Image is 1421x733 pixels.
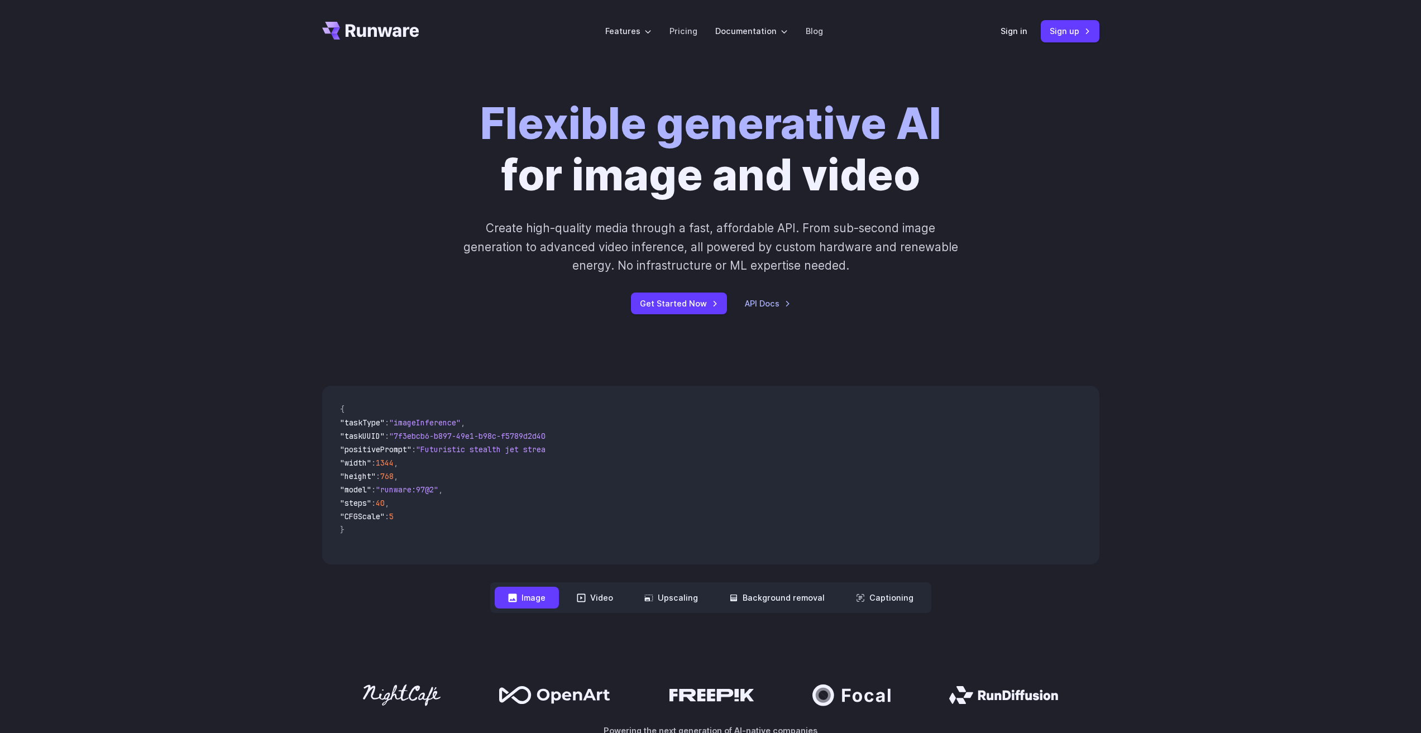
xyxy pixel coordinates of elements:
a: Sign up [1041,20,1099,42]
span: : [371,458,376,468]
button: Background removal [716,587,838,609]
span: : [385,418,389,428]
a: Pricing [669,25,697,37]
span: : [412,444,416,454]
a: Blog [806,25,823,37]
span: : [385,511,389,521]
span: "taskUUID" [340,431,385,441]
span: , [394,471,398,481]
span: : [376,471,380,481]
span: , [394,458,398,468]
span: , [461,418,465,428]
span: "CFGScale" [340,511,385,521]
span: "taskType" [340,418,385,428]
button: Image [495,587,559,609]
span: 5 [389,511,394,521]
span: "Futuristic stealth jet streaking through a neon-lit cityscape with glowing purple exhaust" [416,444,822,454]
label: Features [605,25,652,37]
span: : [385,431,389,441]
label: Documentation [715,25,788,37]
span: 40 [376,498,385,508]
span: { [340,404,345,414]
button: Captioning [843,587,927,609]
span: 1344 [376,458,394,468]
h1: for image and video [480,98,941,201]
a: Go to / [322,22,419,40]
a: API Docs [745,297,791,310]
span: } [340,525,345,535]
span: "imageInference" [389,418,461,428]
span: "steps" [340,498,371,508]
span: : [371,485,376,495]
span: 768 [380,471,394,481]
span: "width" [340,458,371,468]
a: Get Started Now [631,293,727,314]
button: Upscaling [631,587,711,609]
button: Video [563,587,626,609]
span: "7f3ebcb6-b897-49e1-b98c-f5789d2d40d7" [389,431,559,441]
a: Sign in [1001,25,1027,37]
strong: Flexible generative AI [480,98,941,150]
span: "model" [340,485,371,495]
p: Create high-quality media through a fast, affordable API. From sub-second image generation to adv... [462,219,959,275]
span: "height" [340,471,376,481]
span: , [385,498,389,508]
span: : [371,498,376,508]
span: "runware:97@2" [376,485,438,495]
span: , [438,485,443,495]
span: "positivePrompt" [340,444,412,454]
